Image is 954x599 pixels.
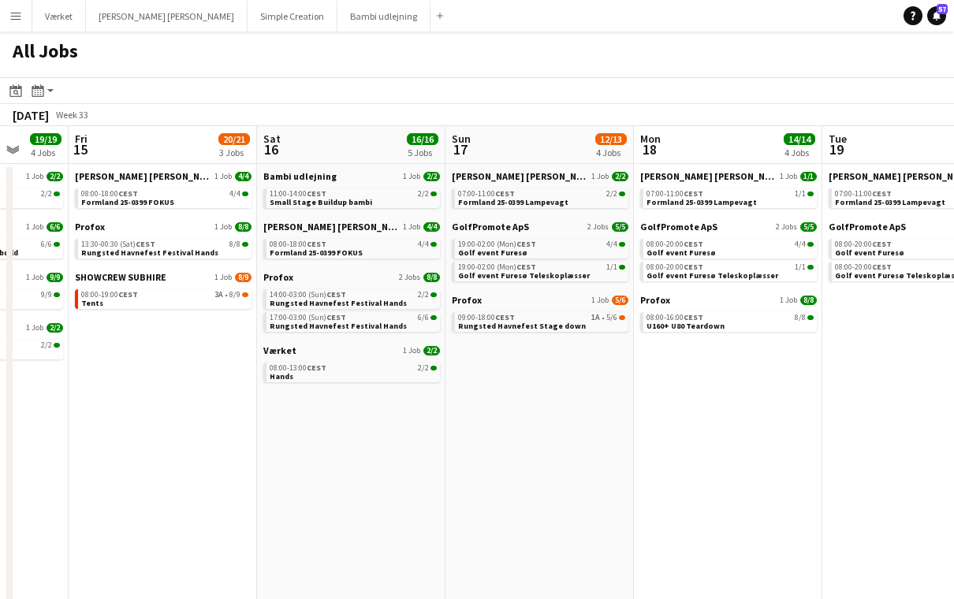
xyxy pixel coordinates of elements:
span: Golf event Furesø [835,247,904,258]
span: 6/6 [47,222,63,232]
a: Profox1 Job5/6 [452,294,628,306]
span: 8/9 [235,273,252,282]
span: Danny Black Luna [75,170,211,182]
a: Værket1 Job2/2 [263,344,440,356]
span: 14/14 [784,133,815,145]
span: CEST [684,262,703,272]
span: 2/2 [418,190,429,198]
span: 2/2 [47,172,63,181]
span: 1 Job [26,172,43,181]
span: 5/5 [612,222,628,232]
span: 1 Job [403,172,420,181]
span: 2/2 [54,192,60,196]
span: 08:00-18:00 [270,240,326,248]
div: [PERSON_NAME] [PERSON_NAME]1 Job4/408:00-18:00CEST4/4Formland 25-0399 FOKUS [263,221,440,271]
a: 08:00-20:00CEST1/1Golf event Furesø Teleskoplæsser [647,262,814,280]
span: 8/9 [242,292,248,297]
div: • [458,314,625,322]
span: 2/2 [418,291,429,299]
div: 5 Jobs [408,147,438,158]
span: 5/6 [606,314,617,322]
div: 4 Jobs [596,147,626,158]
span: 08:00-20:00 [835,263,892,271]
a: GolfPromote ApS2 Jobs5/5 [640,221,817,233]
span: 9/9 [47,273,63,282]
span: GolfPromote ApS [452,221,529,233]
span: 09:00-18:00 [458,314,515,322]
span: 4/4 [807,242,814,247]
span: 12/13 [595,133,627,145]
span: 1 Job [403,222,420,232]
span: 14:00-03:00 (Sun) [270,291,346,299]
span: Profox [640,294,670,306]
span: 8/8 [795,314,806,322]
a: [PERSON_NAME] [PERSON_NAME]1 Job1/1 [640,170,817,182]
span: CEST [118,289,138,299]
span: U160+ U80 Teardown [647,321,725,331]
a: 13:30-00:30 (Sat)CEST8/8Rungsted Havnefest Festival Hands [81,239,248,257]
a: 08:00-20:00CEST4/4Golf event Furesø [647,239,814,257]
span: GolfPromote ApS [829,221,906,233]
span: 2/2 [430,292,437,297]
span: 9/9 [54,292,60,297]
span: 19/19 [30,133,61,145]
span: Profox [75,221,105,233]
span: 2/2 [423,172,440,181]
div: Profox2 Jobs8/814:00-03:00 (Sun)CEST2/2Rungsted Havnefest Festival Hands17:00-03:00 (Sun)CEST6/6R... [263,271,440,344]
a: Profox1 Job8/8 [75,221,252,233]
span: 2/2 [423,346,440,355]
span: 07:00-11:00 [835,190,892,198]
span: CEST [516,239,536,249]
span: Danny Black Luna [263,221,400,233]
span: CEST [684,312,703,322]
div: [DATE] [13,107,49,123]
span: SHOWCREW SUBHIRE [75,271,166,283]
a: 19:00-02:00 (Mon)CEST1/1Golf event Furesø Teleskoplæsser [458,262,625,280]
span: 1 Job [780,172,797,181]
span: 08:00-18:00 [81,190,138,198]
span: 2/2 [41,341,52,349]
div: • [81,291,248,299]
span: 6/6 [41,240,52,248]
span: 4/4 [619,242,625,247]
button: Værket [32,1,86,32]
span: 8/8 [800,296,817,305]
span: 57 [937,4,948,14]
span: CEST [326,289,346,299]
a: 57 [927,6,946,25]
span: 1 Job [214,222,232,232]
span: Formland 25-0399 FOKUS [81,197,174,207]
span: 19 [826,140,847,158]
span: 5/6 [612,296,628,305]
span: CEST [307,188,326,199]
span: 1A [591,314,600,322]
span: 19:00-02:00 (Mon) [458,263,536,271]
span: 20/21 [218,133,250,145]
span: 1 Job [214,172,232,181]
span: CEST [326,312,346,322]
span: CEST [684,239,703,249]
span: 2/2 [47,323,63,333]
span: Mon [640,132,661,146]
span: Værket [263,344,296,356]
span: 08:00-16:00 [647,314,703,322]
span: 08:00-13:00 [270,364,326,372]
div: Profox1 Job8/808:00-16:00CEST8/8U160+ U80 Teardown [640,294,817,335]
span: 07:00-11:00 [647,190,703,198]
div: 3 Jobs [219,147,249,158]
span: Profox [452,294,482,306]
span: 1 Job [403,346,420,355]
span: 1/1 [795,190,806,198]
span: Tue [829,132,847,146]
div: [PERSON_NAME] [PERSON_NAME]1 Job1/107:00-11:00CEST1/1Formland 25-0399 Lampevagt [640,170,817,221]
span: 11:00-14:00 [270,190,326,198]
a: 07:00-11:00CEST1/1Formland 25-0399 Lampevagt [647,188,814,206]
div: GolfPromote ApS2 Jobs5/508:00-20:00CEST4/4Golf event Furesø08:00-20:00CEST1/1Golf event Furesø Te... [640,221,817,294]
span: 07:00-11:00 [458,190,515,198]
span: CEST [495,188,515,199]
span: 2/2 [54,343,60,348]
div: Bambi udlejning1 Job2/211:00-14:00CEST2/2Small Stage Buildup bambi [263,170,440,221]
span: Tents [81,298,103,308]
button: Bambi udlejning [337,1,430,32]
span: 5/5 [800,222,817,232]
